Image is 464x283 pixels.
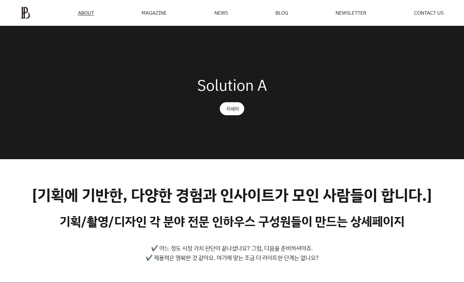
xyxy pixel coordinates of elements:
a: NEWSLETTER [336,10,366,15]
h2: [기획에 기반한, 다양한 경험과 인사이트가 모인 사람들이 합니다.] [32,186,432,204]
div: 자세히 [226,106,239,111]
h2: Solution A [197,76,267,95]
a: NEWS [214,10,228,15]
a: ABOUT [78,10,94,16]
a: CONTACT US [414,10,444,15]
span: ABOUT [78,10,94,15]
img: ba379d5522eb3.png [20,6,30,19]
a: BLOG [275,10,288,15]
h3: 기획/촬영/디자인 각 분야 전문 인하우스 구성원들이 만드는 상세페이지 [59,214,405,229]
p: ✔️ 어느 정도 시장 가치 판단이 끝나셨나요? 그럼, 다음을 준비하셔야죠. ✔️ 제품력은 명확한 것 같아요. 여기에 맞는 조금 더 라이트한 단계는 없나요? [146,243,319,262]
div: MAGAZINE [142,10,167,15]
